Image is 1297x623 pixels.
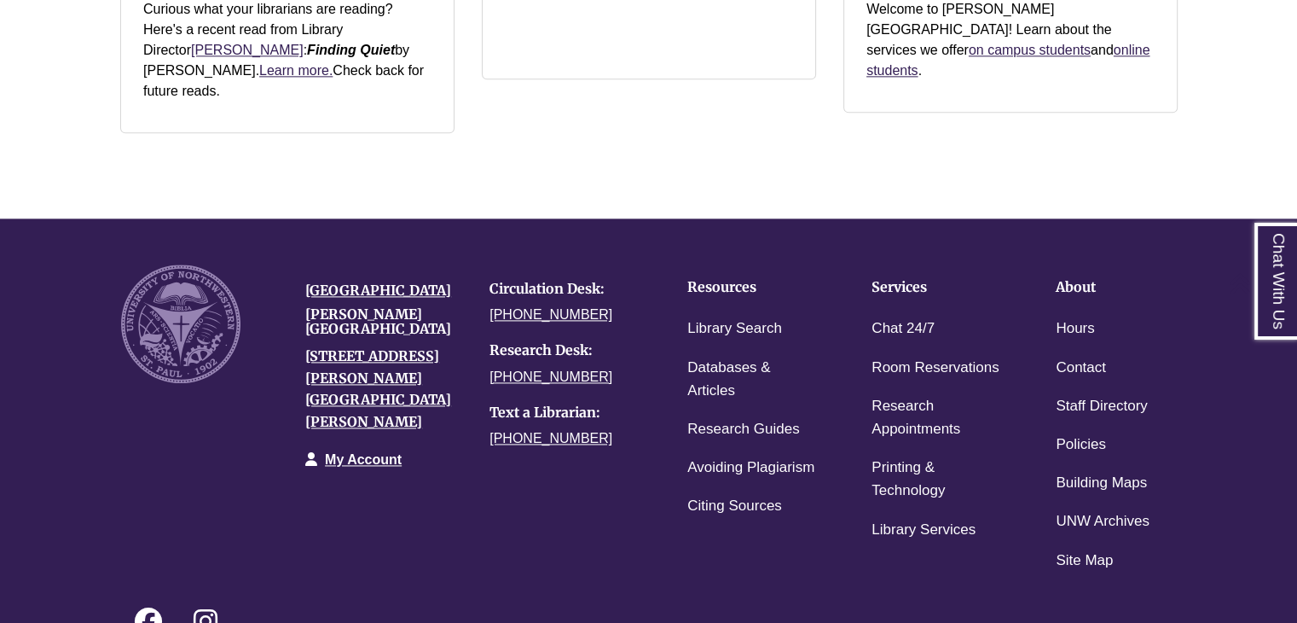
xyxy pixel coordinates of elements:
[687,494,782,519] a: Citing Sources
[259,63,333,78] a: Learn more.
[305,347,451,430] a: [STREET_ADDRESS][PERSON_NAME][GEOGRAPHIC_DATA][PERSON_NAME]
[687,417,799,442] a: Research Guides
[871,317,935,341] a: Chat 24/7
[489,307,612,322] a: [PHONE_NUMBER]
[871,518,976,543] a: Library Services
[687,456,814,480] a: Avoiding Plagiarism
[489,431,612,445] a: [PHONE_NUMBER]
[1056,394,1147,419] a: Staff Directory
[1056,356,1106,381] a: Contact
[1056,433,1106,457] a: Policies
[871,280,1003,295] h4: Services
[307,43,395,57] strong: Finding Quiet
[305,282,451,299] a: [GEOGRAPHIC_DATA]
[1056,280,1187,295] h4: About
[489,370,612,384] a: [PHONE_NUMBER]
[871,394,1003,442] a: Research Appointments
[1056,509,1149,534] a: UNW Archives
[1056,317,1094,341] a: Hours
[687,356,819,404] a: Databases & Articles
[1056,471,1147,496] a: Building Maps
[121,265,240,384] img: UNW seal
[489,405,648,421] h4: Text a Librarian:
[489,343,648,358] h4: Research Desk:
[489,282,648,297] h4: Circulation Desk:
[687,317,782,341] a: Library Search
[325,452,402,467] a: My Account
[871,356,999,381] a: Room Reservations
[969,43,1091,57] a: on campus students
[687,280,819,295] h4: Resources
[871,456,1003,504] a: Printing & Technology
[1056,549,1113,574] a: Site Map
[305,307,464,337] h4: [PERSON_NAME][GEOGRAPHIC_DATA]
[1229,272,1293,295] a: Back to Top
[191,43,304,57] a: [PERSON_NAME]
